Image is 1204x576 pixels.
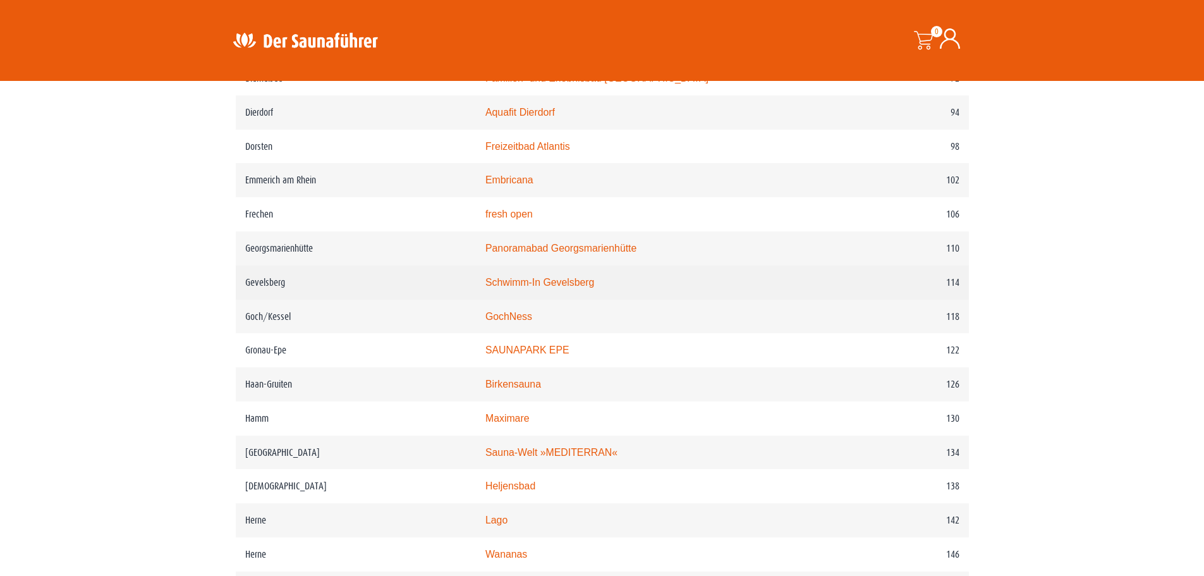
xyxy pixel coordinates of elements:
[485,447,617,458] a: Sauna-Welt »MEDITERRAN«
[236,163,476,197] td: Emmerich am Rhein
[837,469,968,503] td: 138
[236,333,476,367] td: Gronau-Epe
[837,197,968,231] td: 106
[236,469,476,503] td: [DEMOGRAPHIC_DATA]
[837,95,968,130] td: 94
[236,95,476,130] td: Dierdorf
[837,401,968,436] td: 130
[485,209,533,219] a: fresh open
[837,537,968,572] td: 146
[236,503,476,537] td: Herne
[485,311,532,322] a: GochNess
[236,231,476,266] td: Georgsmarienhütte
[485,549,527,560] a: Wananas
[236,300,476,334] td: Goch/Kessel
[485,243,636,254] a: Panoramabad Georgsmarienhütte
[837,130,968,164] td: 98
[837,266,968,300] td: 114
[837,436,968,470] td: 134
[236,401,476,436] td: Hamm
[837,503,968,537] td: 142
[931,26,942,37] span: 0
[837,367,968,401] td: 126
[236,436,476,470] td: [GEOGRAPHIC_DATA]
[485,515,508,525] a: Lago
[236,537,476,572] td: Herne
[236,367,476,401] td: Haan-Gruiten
[236,266,476,300] td: Gevelsberg
[485,481,535,491] a: Heljensbad
[236,197,476,231] td: Frechen
[485,277,594,288] a: Schwimm-In Gevelsberg
[485,107,555,118] a: Aquafit Dierdorf
[837,231,968,266] td: 110
[485,141,570,152] a: Freizeitbad Atlantis
[485,413,529,424] a: Maximare
[837,300,968,334] td: 118
[236,130,476,164] td: Dorsten
[485,175,533,185] a: Embricana
[485,345,569,355] a: SAUNAPARK EPE
[837,333,968,367] td: 122
[837,163,968,197] td: 102
[485,379,541,389] a: Birkensauna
